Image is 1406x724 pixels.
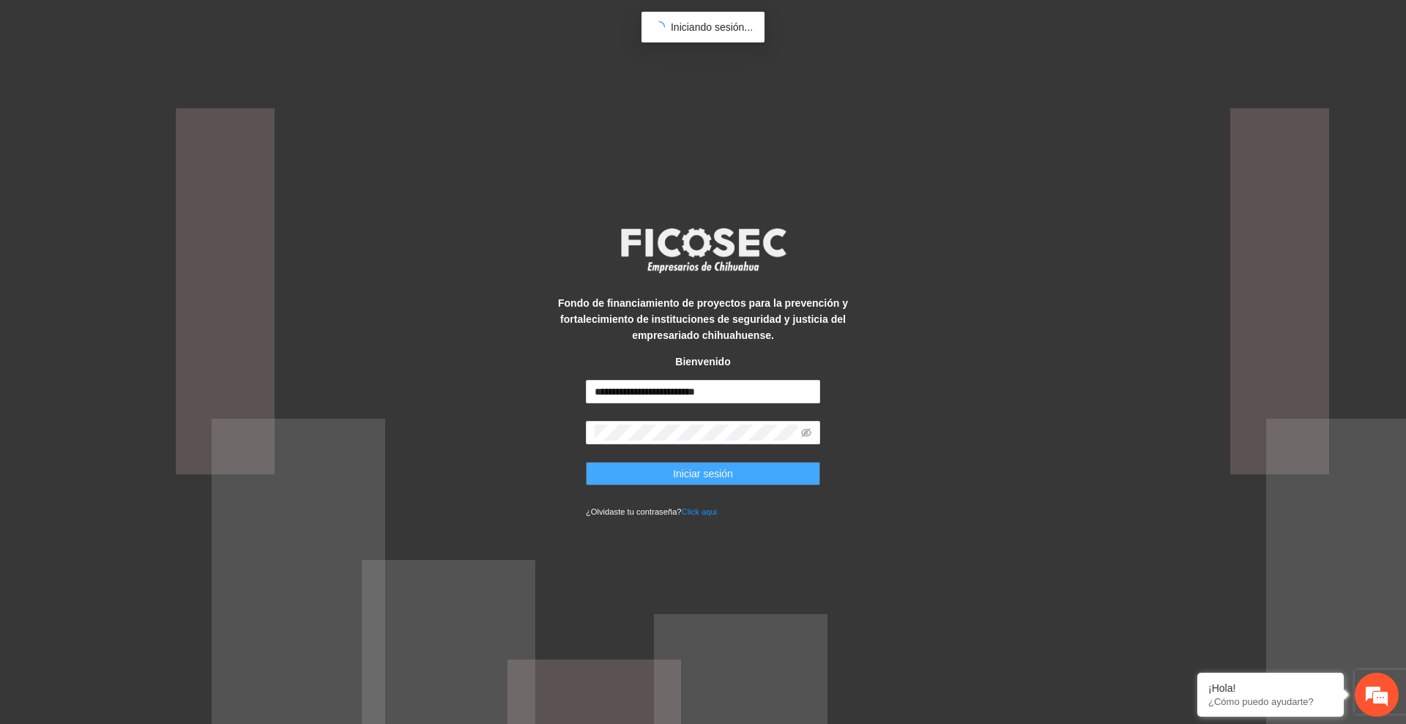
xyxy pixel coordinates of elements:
strong: Bienvenido [675,356,730,367]
span: Iniciando sesión... [671,21,753,33]
p: ¿Cómo puedo ayudarte? [1208,696,1333,707]
span: loading [651,19,667,35]
a: Click aqui [682,507,718,516]
button: Iniciar sesión [586,462,820,485]
img: logo [611,223,795,277]
strong: Fondo de financiamiento de proyectos para la prevención y fortalecimiento de instituciones de seg... [558,297,848,341]
small: ¿Olvidaste tu contraseña? [586,507,717,516]
span: Iniciar sesión [673,466,733,482]
div: ¡Hola! [1208,682,1333,694]
span: eye-invisible [801,428,811,438]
